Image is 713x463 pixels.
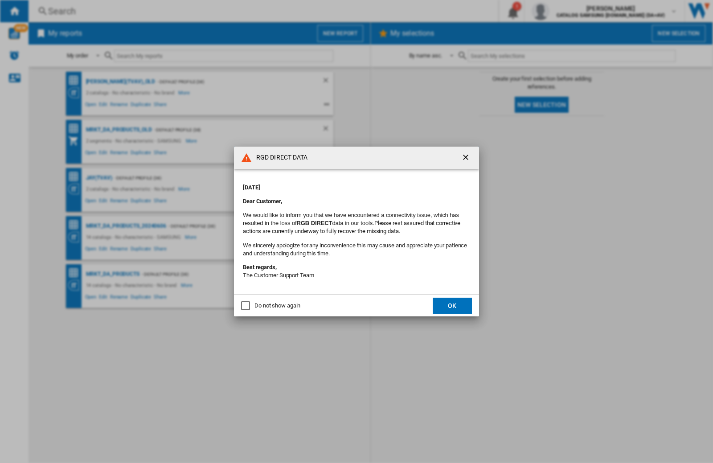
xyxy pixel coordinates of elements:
font: We would like to inform you that we have encountered a connectivity issue, which has resulted in ... [243,212,459,226]
ng-md-icon: getI18NText('BUTTONS.CLOSE_DIALOG') [461,153,472,164]
b: RGB DIRECT [297,220,332,226]
p: We sincerely apologize for any inconvenience this may cause and appreciate your patience and unde... [243,242,470,258]
strong: Best regards, [243,264,277,270]
strong: [DATE] [243,184,260,191]
font: data in our tools. [332,220,374,226]
button: OK [433,298,472,314]
p: The Customer Support Team [243,263,470,279]
div: Do not show again [254,302,300,310]
p: Please rest assured that corrective actions are currently underway to fully recover the missing d... [243,211,470,236]
button: getI18NText('BUTTONS.CLOSE_DIALOG') [458,149,475,167]
md-checkbox: Do not show again [241,302,300,310]
strong: Dear Customer, [243,198,282,205]
h4: RGD DIRECT DATA [252,153,308,162]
